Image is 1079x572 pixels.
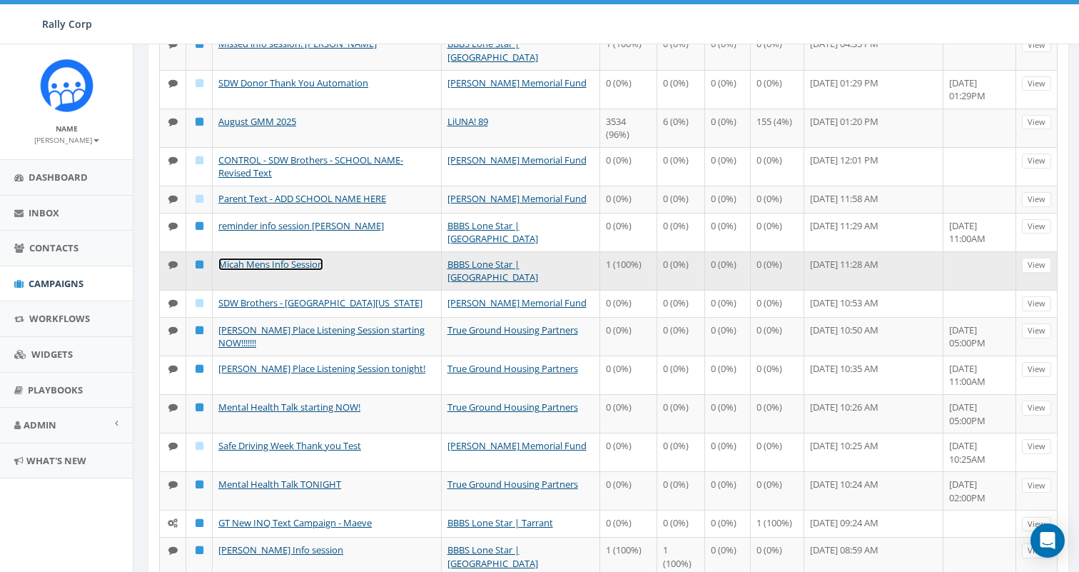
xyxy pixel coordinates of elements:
i: Published [196,117,203,126]
td: 0 (0%) [657,394,705,433]
td: 0 (0%) [705,510,751,537]
a: Mental Health Talk starting NOW! [218,401,360,413]
a: CONTROL - SDW Brothers - SCHOOL NAME- Revised Text [218,154,403,180]
a: Parent Text - ADD SCHOOL NAME HERE [218,192,386,205]
td: 0 (0%) [751,251,804,290]
td: [DATE] 10:25AM [943,433,1016,471]
td: [DATE] 11:29 AM [804,213,943,251]
td: 0 (0%) [657,290,705,317]
i: Text SMS [168,546,178,555]
td: 0 (0%) [705,290,751,317]
td: 0 (0%) [657,510,705,537]
i: Text SMS [168,441,178,451]
td: 6 (0%) [657,109,705,147]
a: View [1022,323,1051,338]
i: Text SMS [168,194,178,204]
td: [DATE] 01:20 PM [804,109,943,147]
td: [DATE] 04:35 PM [804,31,943,69]
td: 0 (0%) [705,317,751,356]
i: Text SMS [168,326,178,335]
td: [DATE] 11:00AM [943,356,1016,394]
a: BBBS Lone Star | [GEOGRAPHIC_DATA] [447,258,538,284]
span: Contacts [29,241,78,254]
i: Text SMS [168,298,178,308]
td: 0 (0%) [657,433,705,471]
td: 0 (0%) [600,510,658,537]
i: Text SMS [168,260,178,269]
td: 3534 (96%) [600,109,658,147]
i: Automated Message [168,518,178,528]
td: [DATE] 11:58 AM [804,186,943,213]
i: Draft [196,156,203,165]
a: View [1022,115,1051,130]
td: 0 (0%) [705,147,751,186]
a: [PERSON_NAME] Memorial Fund [447,76,587,89]
td: 0 (0%) [705,31,751,69]
td: 0 (0%) [600,186,658,213]
i: Draft [196,79,203,88]
i: Text SMS [168,364,178,373]
span: Dashboard [29,171,88,184]
span: Workflows [29,312,90,325]
small: Name [56,124,78,134]
td: [DATE] 11:28 AM [804,251,943,290]
td: 0 (0%) [751,471,804,510]
a: [PERSON_NAME] Place Listening Session tonight! [218,362,425,375]
a: View [1022,76,1051,91]
a: [PERSON_NAME] Info session [218,543,343,556]
a: True Ground Housing Partners [447,478,578,491]
td: [DATE] 10:35 AM [804,356,943,394]
td: 155 (4%) [751,109,804,147]
td: 0 (0%) [600,394,658,433]
i: Published [196,518,203,528]
td: 0 (0%) [705,356,751,394]
td: [DATE] 10:26 AM [804,394,943,433]
small: [PERSON_NAME] [34,135,99,145]
a: [PERSON_NAME] Place Listening Session starting NOW!!!!!!! [218,323,425,350]
td: 0 (0%) [600,433,658,471]
span: Widgets [31,348,73,361]
td: [DATE] 02:00PM [943,471,1016,510]
td: 0 (0%) [705,394,751,433]
a: Mental Health Talk TONIGHT [218,478,341,491]
td: 0 (0%) [705,186,751,213]
td: [DATE] 01:29PM [943,70,1016,109]
td: 0 (0%) [705,471,751,510]
a: BBBS Lone Star | [GEOGRAPHIC_DATA] [447,37,538,64]
a: BBBS Lone Star | [GEOGRAPHIC_DATA] [447,219,538,246]
td: [DATE] 10:50 AM [804,317,943,356]
td: 0 (0%) [600,70,658,109]
td: 0 (0%) [600,471,658,510]
a: True Ground Housing Partners [447,323,578,336]
td: 0 (0%) [600,147,658,186]
td: [DATE] 05:00PM [943,394,1016,433]
td: 0 (0%) [751,394,804,433]
a: View [1022,192,1051,207]
td: 1 (100%) [600,31,658,69]
td: [DATE] 09:24 AM [804,510,943,537]
a: August GMM 2025 [218,115,296,128]
i: Text SMS [168,79,178,88]
td: [DATE] 10:53 AM [804,290,943,317]
td: 0 (0%) [751,290,804,317]
a: View [1022,219,1051,234]
a: View [1022,543,1051,558]
i: Text SMS [168,480,178,489]
span: Rally Corp [42,17,92,31]
td: 1 (100%) [600,251,658,290]
span: Admin [24,418,56,431]
td: 0 (0%) [657,317,705,356]
a: [PERSON_NAME] Memorial Fund [447,439,587,452]
td: 0 (0%) [705,70,751,109]
td: 0 (0%) [705,251,751,290]
i: Draft [196,298,203,308]
a: Safe Driving Week Thank you Test [218,439,361,452]
i: Published [196,480,203,489]
td: 0 (0%) [751,186,804,213]
td: 0 (0%) [751,213,804,251]
a: SDW Brothers - [GEOGRAPHIC_DATA][US_STATE] [218,296,422,309]
i: Draft [196,194,203,204]
td: 0 (0%) [657,471,705,510]
a: [PERSON_NAME] Memorial Fund [447,296,587,309]
i: Published [196,403,203,412]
